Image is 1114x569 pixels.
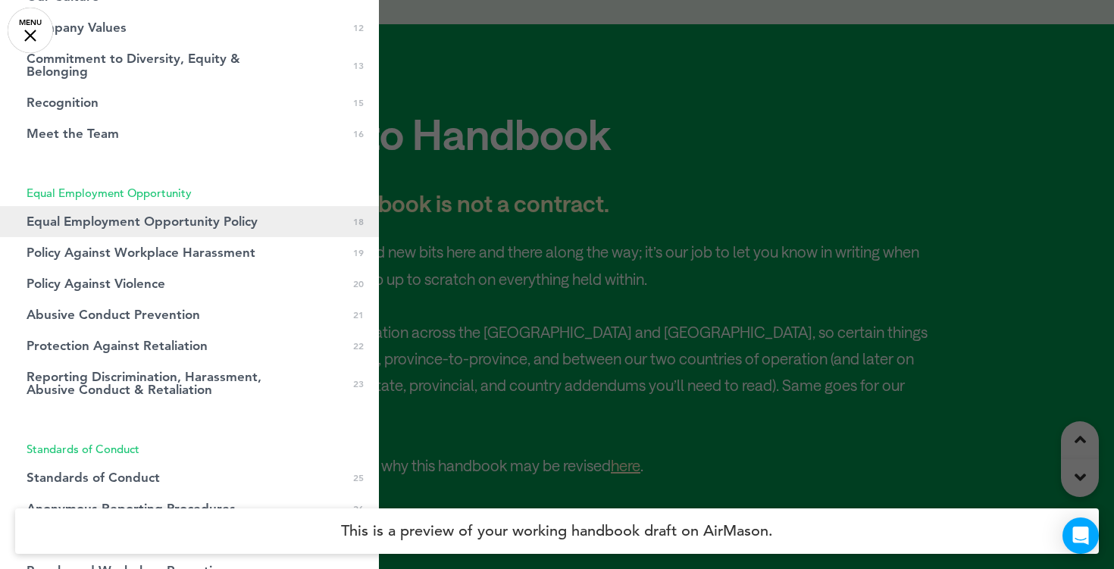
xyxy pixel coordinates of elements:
[353,127,364,140] span: 16
[27,52,277,78] span: Commitment to Diversity, Equity & Belonging
[27,21,127,34] span: Company Values
[353,377,364,390] span: 23
[27,339,208,352] span: Protection Against Retaliation
[27,471,160,484] span: Standards of Conduct
[353,277,364,290] span: 20
[27,308,200,321] span: Abusive Conduct Prevention
[27,127,119,140] span: Meet the Team
[27,370,277,396] span: Reporting Discrimination, Harassment, Abusive Conduct & Retaliation
[353,502,364,515] span: 26
[353,59,364,72] span: 13
[353,21,364,34] span: 12
[353,308,364,321] span: 21
[27,502,236,515] span: Anonymous Reporting Procedures
[15,508,1099,554] h4: This is a preview of your working handbook draft on AirMason.
[353,246,364,259] span: 19
[353,96,364,109] span: 15
[353,339,364,352] span: 22
[27,96,99,109] span: Recognition
[27,215,258,228] span: Equal Employment Opportunity Policy
[8,8,53,53] a: MENU
[27,277,165,290] span: Policy Against Violence
[353,215,364,228] span: 18
[1062,517,1099,554] div: Open Intercom Messenger
[27,246,255,259] span: Policy Against Workplace Harassment
[353,471,364,484] span: 25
